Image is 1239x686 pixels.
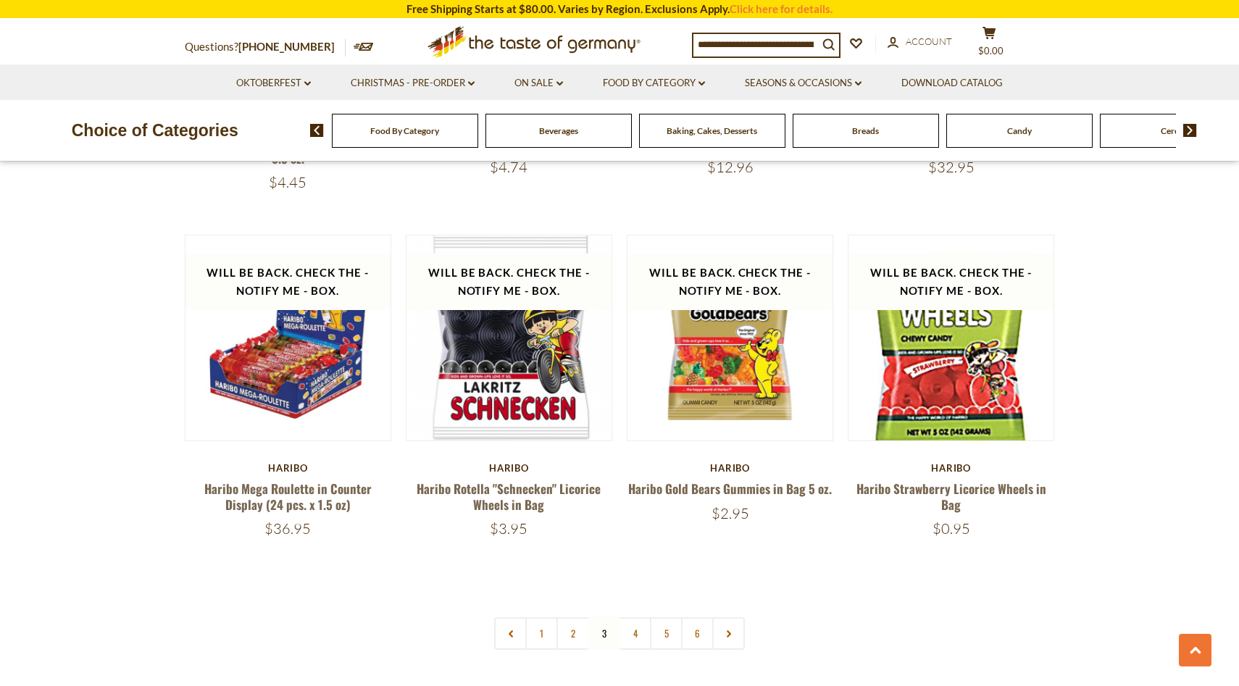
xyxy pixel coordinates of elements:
[978,45,1004,57] span: $0.00
[667,125,757,136] a: Baking, Cakes, Desserts
[185,462,391,474] div: Haribo
[745,75,862,91] a: Seasons & Occasions
[1183,124,1197,137] img: next arrow
[490,158,527,176] span: $4.74
[628,480,832,498] a: Haribo Gold Bears Gummies in Bag 5 oz.
[901,75,1003,91] a: Download Catalog
[417,480,601,513] a: Haribo Rotella "Schnecken" Licorice Wheels in Bag
[238,40,335,53] a: [PHONE_NUMBER]
[490,519,527,537] span: $3.95
[269,173,306,191] span: $4.45
[730,2,833,15] a: Click here for details.
[707,158,754,176] span: $12.96
[204,480,372,513] a: Haribo Mega Roulette in Counter Display (24 pcs. x 1.5 oz)
[906,35,952,47] span: Account
[888,34,952,50] a: Account
[351,75,475,91] a: Christmas - PRE-ORDER
[681,617,714,650] a: 6
[556,617,589,650] a: 2
[928,158,975,176] span: $32.95
[650,617,683,650] a: 5
[848,462,1054,474] div: Haribo
[933,519,970,537] span: $0.95
[627,235,833,440] img: Haribo
[310,124,324,137] img: previous arrow
[370,125,439,136] a: Food By Category
[539,125,578,136] a: Beverages
[264,519,311,537] span: $36.95
[236,75,311,91] a: Oktoberfest
[514,75,563,91] a: On Sale
[406,462,612,474] div: Haribo
[619,617,651,650] a: 4
[185,235,391,440] img: Haribo
[852,125,879,136] a: Breads
[848,235,1054,456] img: Haribo
[1007,125,1032,136] a: Candy
[603,75,705,91] a: Food By Category
[856,480,1046,513] a: Haribo Strawberry Licorice Wheels in Bag
[627,462,833,474] div: Haribo
[525,617,558,650] a: 1
[967,26,1011,62] button: $0.00
[712,504,749,522] span: $2.95
[185,38,346,57] p: Questions?
[1161,125,1185,136] a: Cereal
[406,235,612,440] img: Haribo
